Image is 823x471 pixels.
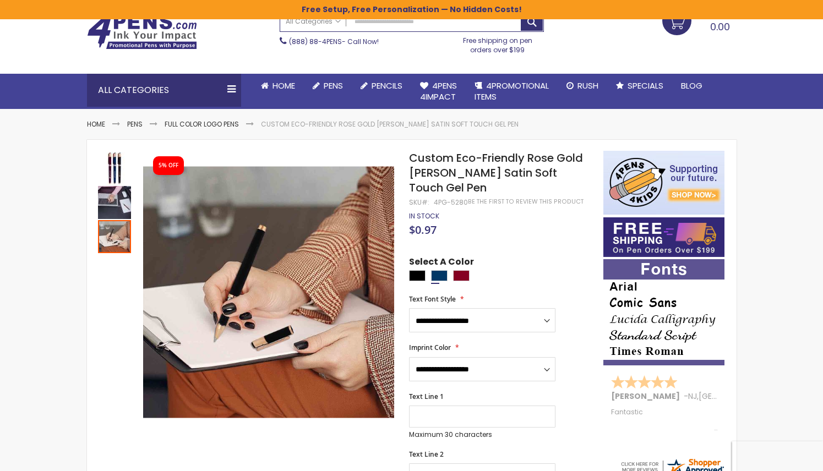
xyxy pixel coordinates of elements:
[681,80,702,91] span: Blog
[409,198,429,207] strong: SKU
[466,74,558,109] a: 4PROMOTIONALITEMS
[98,185,132,219] div: Custom Eco-Friendly Rose Gold Earl Satin Soft Touch Gel Pen
[372,80,402,91] span: Pencils
[98,186,131,219] img: Custom Eco-Friendly Rose Gold Earl Satin Soft Touch Gel Pen
[289,37,342,46] a: (888) 88-4PENS
[409,256,474,271] span: Select A Color
[252,74,304,98] a: Home
[143,167,395,418] img: Custom Eco-Friendly Rose Gold Earl Satin Soft Touch Gel Pen
[420,80,457,102] span: 4Pens 4impact
[603,151,724,215] img: 4pens 4 kids
[732,441,823,471] iframe: Reseñas de Clientes en Google
[272,80,295,91] span: Home
[409,212,439,221] div: Availability
[409,294,456,304] span: Text Font Style
[603,217,724,257] img: Free shipping on orders over $199
[607,74,672,98] a: Specials
[324,80,343,91] span: Pens
[280,12,346,30] a: All Categories
[409,430,555,439] p: Maximum 30 characters
[603,259,724,365] img: font-personalization-examples
[672,74,711,98] a: Blog
[409,211,439,221] span: In stock
[475,80,549,102] span: 4PROMOTIONAL ITEMS
[628,80,663,91] span: Specials
[286,17,341,26] span: All Categories
[451,32,544,54] div: Free shipping on pen orders over $199
[409,343,451,352] span: Imprint Color
[409,392,444,401] span: Text Line 1
[127,119,143,129] a: Pens
[409,270,426,281] div: Black
[98,151,132,185] div: Custom Eco-Friendly Rose Gold Earl Satin Soft Touch Gel Pen
[165,119,239,129] a: Full Color Logo Pens
[409,222,437,237] span: $0.97
[411,74,466,109] a: 4Pens4impact
[98,152,131,185] img: Custom Eco-Friendly Rose Gold Earl Satin Soft Touch Gel Pen
[611,391,684,402] span: [PERSON_NAME]
[87,74,241,107] div: All Categories
[431,270,448,281] div: Navy Blue
[699,391,780,402] span: [GEOGRAPHIC_DATA]
[261,120,519,129] li: Custom Eco-Friendly Rose Gold [PERSON_NAME] Satin Soft Touch Gel Pen
[289,37,379,46] span: - Call Now!
[159,162,178,169] div: 5% OFF
[409,150,583,195] span: Custom Eco-Friendly Rose Gold [PERSON_NAME] Satin Soft Touch Gel Pen
[611,408,718,432] div: Fantastic
[87,119,105,129] a: Home
[710,20,730,34] span: 0.00
[662,6,737,34] a: 0.00 0
[453,270,470,281] div: Burgundy
[304,74,352,98] a: Pens
[98,219,131,253] div: Custom Eco-Friendly Rose Gold Earl Satin Soft Touch Gel Pen
[688,391,697,402] span: NJ
[87,14,197,50] img: 4Pens Custom Pens and Promotional Products
[468,198,584,206] a: Be the first to review this product
[409,450,444,459] span: Text Line 2
[434,198,468,207] div: 4PG-5280
[558,74,607,98] a: Rush
[352,74,411,98] a: Pencils
[577,80,598,91] span: Rush
[684,391,780,402] span: - ,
